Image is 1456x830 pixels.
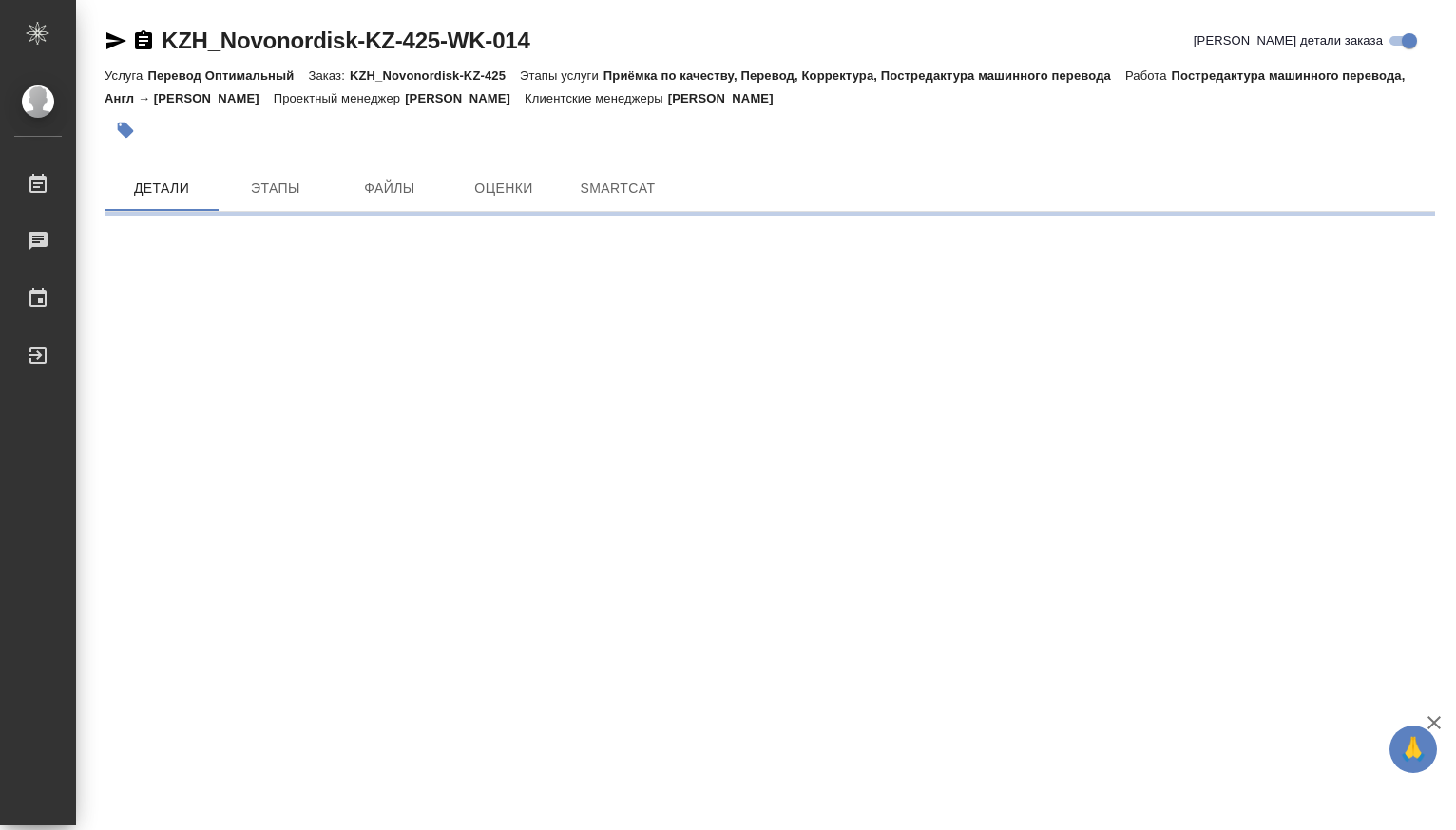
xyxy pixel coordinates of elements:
button: 🙏 [1389,726,1437,773]
span: SmartCat [572,177,663,200]
span: 🙏 [1397,729,1429,769]
p: Клиентские менеджеры [525,91,668,105]
p: Этапы услуги [520,68,603,83]
a: KZH_Novonordisk-KZ-425-WK-014 [162,28,530,53]
p: Проектный менеджер [274,91,405,105]
button: Скопировать ссылку для ЯМессенджера [105,29,127,52]
p: Приёмка по качеству, Перевод, Корректура, Постредактура машинного перевода [603,68,1125,83]
p: [PERSON_NAME] [668,91,788,105]
span: Этапы [230,177,321,200]
button: Скопировать ссылку [132,29,155,52]
p: Работа [1125,68,1172,83]
p: KZH_Novonordisk-KZ-425 [350,68,520,83]
span: Оценки [458,177,549,200]
span: Детали [116,177,207,200]
p: Заказ: [308,68,349,83]
p: Перевод Оптимальный [147,68,308,83]
span: Файлы [344,177,435,200]
span: [PERSON_NAME] детали заказа [1194,31,1383,50]
button: Добавить тэг [105,109,146,151]
p: Услуга [105,68,147,83]
p: [PERSON_NAME] [405,91,525,105]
